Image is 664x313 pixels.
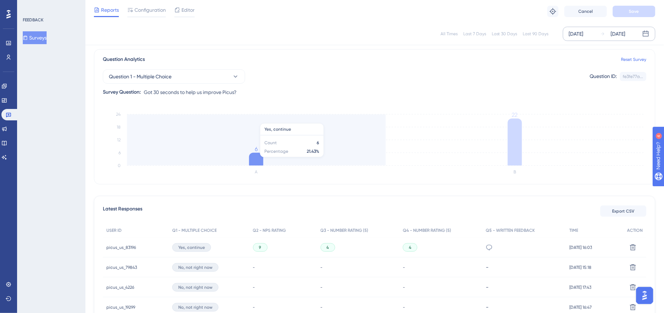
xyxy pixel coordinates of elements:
div: Question ID: [590,72,617,81]
span: Save [629,9,639,14]
span: Need Help? [17,2,44,10]
span: [DATE] 17:43 [569,285,591,290]
span: Latest Responses [103,205,142,218]
iframe: UserGuiding AI Assistant Launcher [634,285,655,306]
button: Cancel [564,6,607,17]
button: Surveys [23,31,47,44]
span: - [403,265,405,270]
tspan: 18 [117,125,121,130]
span: [DATE] 16:03 [569,245,592,250]
div: Last 7 Days [463,31,486,37]
span: No, not right now [178,265,212,270]
span: No, not right now [178,285,212,290]
span: Q1 - MULTIPLE CHOICE [172,228,217,233]
span: [DATE] 16:47 [569,304,592,310]
div: Last 30 Days [492,31,517,37]
span: - [321,304,323,310]
span: Got 30 seconds to help us improve Picus? [144,88,237,96]
text: A [255,169,258,174]
span: Export CSV [612,208,635,214]
span: - [321,285,323,290]
button: Export CSV [600,205,647,217]
tspan: 22 [512,111,518,118]
tspan: 12 [117,137,121,142]
div: [DATE] [569,30,584,38]
span: picus_us_83196 [106,245,136,250]
span: USER ID [106,228,122,233]
tspan: 6 [118,150,121,155]
span: Question 1 - Multiple Choice [109,72,172,81]
span: No, not right now [178,304,212,310]
tspan: 6 [255,146,258,152]
span: - [403,285,405,290]
button: Save [613,6,655,17]
span: Q4 - NUMBER RATING (5) [403,228,451,233]
tspan: 0 [118,163,121,168]
span: picus_us_4226 [106,285,134,290]
span: ACTION [627,228,643,233]
span: Q2 - NPS RATING [253,228,286,233]
div: Survey Question: [103,88,141,96]
span: 9 [259,245,262,250]
span: picus_us_79843 [106,265,137,270]
button: Question 1 - Multiple Choice [103,69,245,84]
span: - [253,285,255,290]
div: Last 90 Days [523,31,549,37]
span: - [403,304,405,310]
div: - [486,284,562,291]
span: - [321,265,323,270]
text: B [514,169,516,174]
span: 4 [327,245,329,250]
div: All Times [441,31,458,37]
span: picus_us_19299 [106,304,135,310]
span: Configuration [135,6,166,14]
span: Q5 - WRITTEN FEEDBACK [486,228,535,233]
span: Cancel [579,9,593,14]
div: [DATE] [611,30,626,38]
div: - [486,304,562,311]
div: 4 [49,4,52,9]
span: - [253,265,255,270]
span: Editor [181,6,195,14]
span: Q3 - NUMBER RATING (5) [321,228,369,233]
div: - [486,264,562,271]
span: Question Analytics [103,55,145,64]
a: Reset Survey [621,57,647,62]
span: TIME [569,228,578,233]
span: - [253,304,255,310]
div: FEEDBACK [23,17,43,23]
div: fe3fe77a... [623,74,643,79]
span: [DATE] 15:18 [569,265,591,270]
tspan: 24 [116,112,121,117]
span: Yes, continue [178,245,205,250]
span: Reports [101,6,119,14]
span: 4 [409,245,411,250]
